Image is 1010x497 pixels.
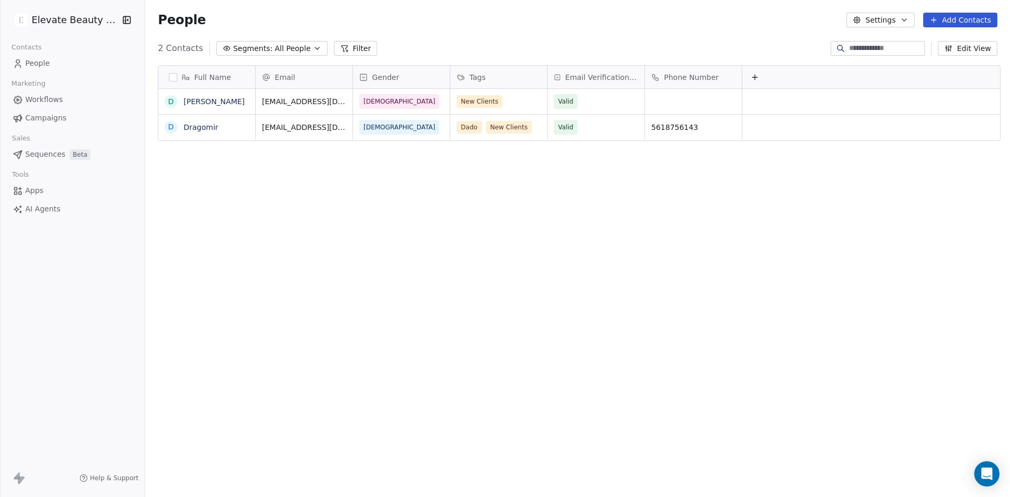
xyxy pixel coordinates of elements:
[457,121,482,134] span: Dado
[13,11,115,29] button: Elevate Beauty Lofts
[25,113,66,124] span: Campaigns
[363,96,435,107] span: [DEMOGRAPHIC_DATA]
[486,121,532,134] span: New Clients
[8,182,136,199] a: Apps
[372,72,399,83] span: Gender
[25,149,65,160] span: Sequences
[262,122,346,133] span: [EMAIL_ADDRESS][DOMAIN_NAME]
[450,66,547,88] div: Tags
[168,96,174,107] div: D
[7,39,46,55] span: Contacts
[79,474,138,482] a: Help & Support
[158,89,256,478] div: grid
[664,72,719,83] span: Phone Number
[353,66,450,88] div: Gender
[25,204,60,215] span: AI Agents
[7,76,50,92] span: Marketing
[25,58,50,69] span: People
[846,13,914,27] button: Settings
[8,146,136,163] a: SequencesBeta
[262,96,346,107] span: [EMAIL_ADDRESS][DOMAIN_NAME]
[275,43,310,54] span: All People
[184,97,245,106] a: [PERSON_NAME]
[8,200,136,218] a: AI Agents
[158,66,255,88] div: Full Name
[8,109,136,127] a: Campaigns
[168,121,174,133] div: D
[334,41,378,56] button: Filter
[457,95,502,108] span: New Clients
[90,474,138,482] span: Help & Support
[565,72,638,83] span: Email Verification Status
[25,94,63,105] span: Workflows
[558,96,573,107] span: Valid
[923,13,997,27] button: Add Contacts
[158,42,203,55] span: 2 Contacts
[8,91,136,108] a: Workflows
[15,14,27,26] img: Elevate_logo_E.png
[256,66,352,88] div: Email
[7,130,35,146] span: Sales
[158,12,206,28] span: People
[651,122,735,133] span: 5618756143
[233,43,272,54] span: Segments:
[548,66,644,88] div: Email Verification Status
[32,13,119,27] span: Elevate Beauty Lofts
[184,123,218,131] a: Dragomir
[8,55,136,72] a: People
[558,122,573,133] span: Valid
[194,72,231,83] span: Full Name
[69,149,90,160] span: Beta
[256,89,1001,478] div: grid
[645,66,742,88] div: Phone Number
[469,72,486,83] span: Tags
[25,185,44,196] span: Apps
[7,167,33,182] span: Tools
[938,41,997,56] button: Edit View
[363,122,435,133] span: [DEMOGRAPHIC_DATA]
[275,72,295,83] span: Email
[974,461,999,486] div: Open Intercom Messenger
